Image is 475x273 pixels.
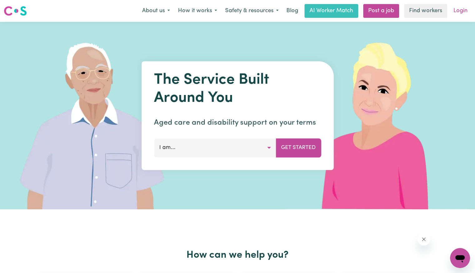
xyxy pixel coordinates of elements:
[154,138,276,157] button: I am...
[4,4,38,9] span: Need any help?
[221,4,283,17] button: Safety & resources
[35,249,440,261] h2: How can we help you?
[276,138,321,157] button: Get Started
[450,248,470,268] iframe: Button to launch messaging window
[174,4,221,17] button: How it works
[418,233,430,246] iframe: Close message
[450,4,471,18] a: Login
[304,4,358,18] a: AI Worker Match
[363,4,399,18] a: Post a job
[138,4,174,17] button: About us
[4,4,27,18] a: Careseekers logo
[283,4,302,18] a: Blog
[154,117,321,128] p: Aged care and disability support on your terms
[404,4,447,18] a: Find workers
[4,5,27,17] img: Careseekers logo
[154,71,321,107] h1: The Service Built Around You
